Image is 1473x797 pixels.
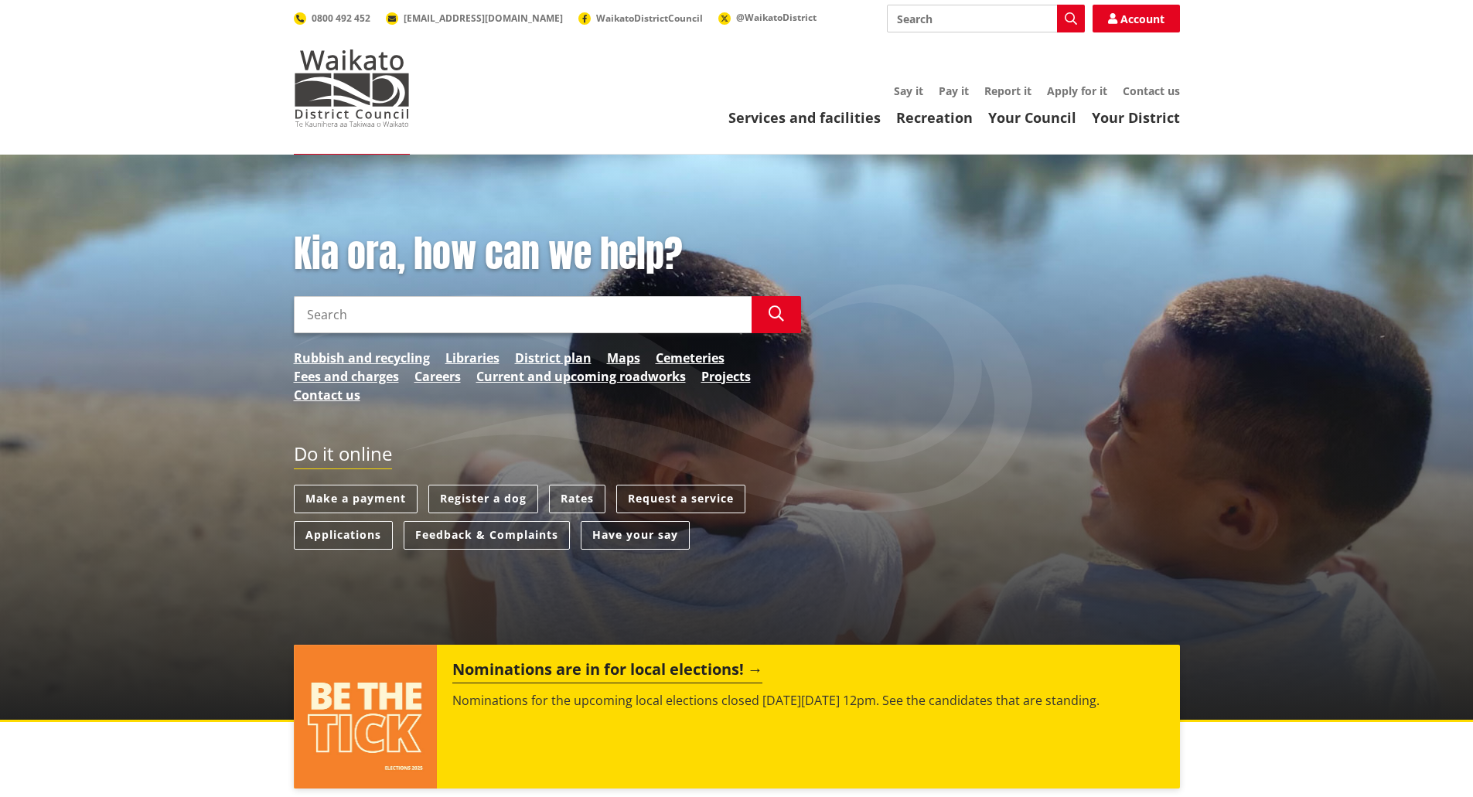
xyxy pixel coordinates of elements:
[294,645,1180,788] a: Nominations are in for local elections! Nominations for the upcoming local elections closed [DATE...
[452,660,762,683] h2: Nominations are in for local elections!
[607,349,640,367] a: Maps
[404,12,563,25] span: [EMAIL_ADDRESS][DOMAIN_NAME]
[656,349,725,367] a: Cemeteries
[294,521,393,550] a: Applications
[887,5,1085,32] input: Search input
[294,443,392,470] h2: Do it online
[428,485,538,513] a: Register a dog
[1093,5,1180,32] a: Account
[549,485,605,513] a: Rates
[445,349,500,367] a: Libraries
[728,108,881,127] a: Services and facilities
[515,349,592,367] a: District plan
[581,521,690,550] a: Have your say
[312,12,370,25] span: 0800 492 452
[294,645,438,788] img: ELECTIONS 2025 (15)
[294,232,801,277] h1: Kia ora, how can we help?
[988,108,1076,127] a: Your Council
[984,83,1031,98] a: Report it
[596,12,703,25] span: WaikatoDistrictCouncil
[294,49,410,127] img: Waikato District Council - Te Kaunihera aa Takiwaa o Waikato
[294,386,360,404] a: Contact us
[894,83,923,98] a: Say it
[414,367,461,386] a: Careers
[939,83,969,98] a: Pay it
[736,11,817,24] span: @WaikatoDistrict
[701,367,751,386] a: Projects
[1047,83,1107,98] a: Apply for it
[294,12,370,25] a: 0800 492 452
[294,367,399,386] a: Fees and charges
[404,521,570,550] a: Feedback & Complaints
[386,12,563,25] a: [EMAIL_ADDRESS][DOMAIN_NAME]
[294,296,752,333] input: Search input
[718,11,817,24] a: @WaikatoDistrict
[578,12,703,25] a: WaikatoDistrictCouncil
[896,108,973,127] a: Recreation
[452,691,1164,710] p: Nominations for the upcoming local elections closed [DATE][DATE] 12pm. See the candidates that ar...
[294,485,418,513] a: Make a payment
[1092,108,1180,127] a: Your District
[616,485,745,513] a: Request a service
[1123,83,1180,98] a: Contact us
[294,349,430,367] a: Rubbish and recycling
[476,367,686,386] a: Current and upcoming roadworks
